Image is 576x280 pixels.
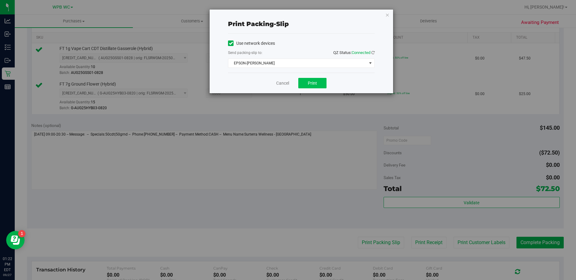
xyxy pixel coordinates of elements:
a: Cancel [276,80,289,86]
span: Print [308,81,317,86]
span: Connected [352,50,370,55]
iframe: Resource center [6,231,25,249]
iframe: Resource center unread badge [18,230,25,237]
span: Print packing-slip [228,20,289,28]
label: Send packing-slip to: [228,50,262,56]
span: EPSON-[PERSON_NAME] [228,59,367,67]
span: select [367,59,374,67]
span: QZ Status: [333,50,375,55]
button: Print [298,78,327,88]
label: Use network devices [228,40,275,47]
